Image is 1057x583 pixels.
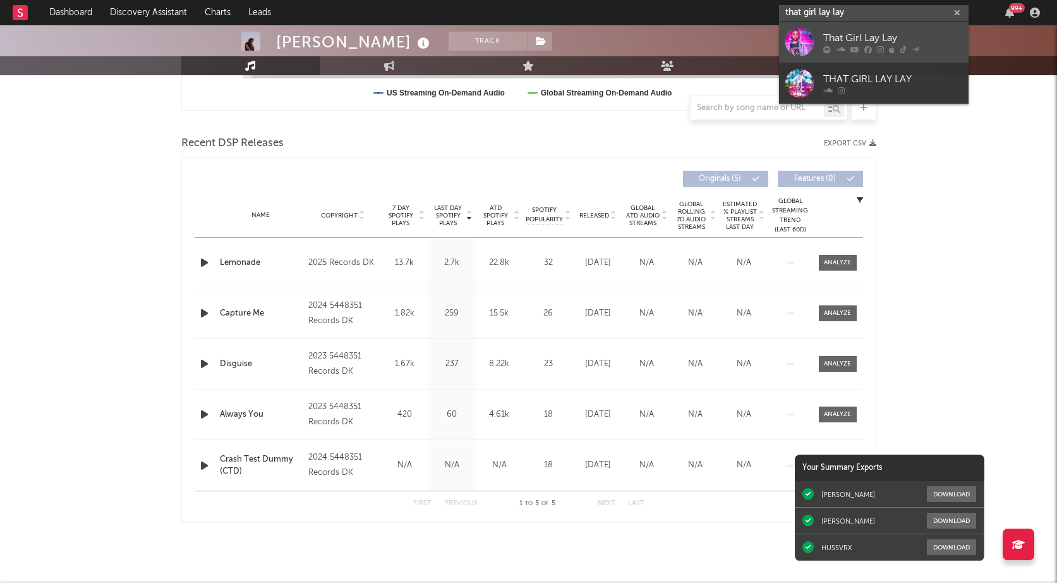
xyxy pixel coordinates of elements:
[778,171,863,187] button: Features(0)
[526,459,571,472] div: 18
[432,408,473,421] div: 60
[220,408,303,421] a: Always You
[432,257,473,269] div: 2.7k
[674,459,716,472] div: N/A
[308,298,377,329] div: 2024 5448351 Records DK
[384,459,425,472] div: N/A
[723,459,765,472] div: N/A
[625,204,660,227] span: Global ATD Audio Streams
[220,453,303,478] a: Crash Test Dummy (CTD)
[432,204,465,227] span: Last Day Spotify Plays
[674,307,716,320] div: N/A
[308,450,377,481] div: 2024 5448351 Records DK
[384,408,425,421] div: 420
[723,358,765,371] div: N/A
[432,307,473,320] div: 259
[625,307,668,320] div: N/A
[384,257,425,269] div: 13.7k
[723,257,765,269] div: N/A
[625,358,668,371] div: N/A
[625,459,668,472] div: N/A
[779,63,969,104] a: THAT GIRL LAY LAY
[384,307,425,320] div: 1.82k
[526,358,571,371] div: 23
[321,212,358,219] span: Copyright
[479,459,520,472] div: N/A
[526,307,571,320] div: 26
[577,257,619,269] div: [DATE]
[723,200,758,231] span: Estimated % Playlist Streams Last Day
[449,32,528,51] button: Track
[674,200,709,231] span: Global Rolling 7D Audio Streams
[691,175,749,183] span: Originals ( 5 )
[526,206,563,224] span: Spotify Popularity
[276,32,433,52] div: [PERSON_NAME]
[927,539,976,555] button: Download
[823,71,962,87] div: THAT GIRL LAY LAY
[674,257,716,269] div: N/A
[526,408,571,421] div: 18
[821,490,875,499] div: [PERSON_NAME]
[384,358,425,371] div: 1.67k
[779,5,969,21] input: Search for artists
[927,486,976,502] button: Download
[927,513,976,529] button: Download
[779,21,969,63] a: That Girl Lay Lay
[220,257,303,269] a: Lemonade
[1009,3,1025,13] div: 99 +
[821,543,852,552] div: HUSSVRX
[432,358,473,371] div: 237
[821,517,875,525] div: [PERSON_NAME]
[786,175,844,183] span: Features ( 0 )
[220,307,303,320] a: Capture Me
[577,307,619,320] div: [DATE]
[823,30,962,46] div: That Girl Lay Lay
[674,358,716,371] div: N/A
[308,255,377,271] div: 2025 Records DK
[723,408,765,421] div: N/A
[577,408,619,421] div: [DATE]
[541,501,549,506] span: of
[625,257,668,269] div: N/A
[625,408,668,421] div: N/A
[1005,8,1014,18] button: 99+
[479,358,520,371] div: 8.22k
[525,501,533,506] span: to
[795,455,984,481] div: Your Summary Exports
[579,212,609,219] span: Released
[308,349,377,379] div: 2023 5448351 Records DK
[384,204,418,227] span: 7 Day Spotify Plays
[444,500,478,507] button: Previous
[691,103,824,113] input: Search by song name or URL
[674,408,716,421] div: N/A
[308,400,377,430] div: 2023 5448351 Records DK
[479,257,520,269] div: 22.8k
[503,496,572,512] div: 1 5 5
[413,500,432,507] button: First
[598,500,615,507] button: Next
[479,204,512,227] span: ATD Spotify Plays
[577,459,619,472] div: [DATE]
[220,211,303,220] div: Name
[220,358,303,371] a: Disguise
[181,136,284,151] span: Recent DSP Releases
[526,257,571,269] div: 32
[771,197,809,235] div: Global Streaming Trend (Last 60D)
[387,89,505,97] text: US Streaming On-Demand Audio
[540,89,672,97] text: Global Streaming On-Demand Audio
[824,140,876,147] button: Export CSV
[723,307,765,320] div: N/A
[577,358,619,371] div: [DATE]
[683,171,768,187] button: Originals(5)
[628,500,644,507] button: Last
[432,459,473,472] div: N/A
[479,307,520,320] div: 15.5k
[479,408,520,421] div: 4.61k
